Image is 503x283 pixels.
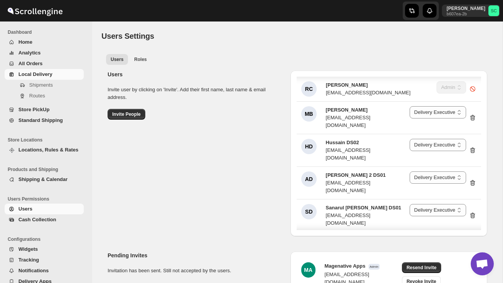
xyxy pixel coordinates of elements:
[108,252,284,259] h2: Pending Invites
[18,176,68,182] span: Shipping & Calendar
[108,86,284,101] p: Invite user by clicking on 'Invite'. Add their first name, last name & email address.
[301,81,317,97] div: RC
[402,262,441,273] button: Resend Invite
[5,58,84,69] button: All Orders
[5,145,84,155] button: Locations, Rules & Rates
[112,111,141,117] span: Invite People
[301,262,315,278] div: MA
[18,107,50,112] span: Store PickUp
[18,246,38,252] span: Widgets
[18,50,41,56] span: Analytics
[5,265,84,276] button: Notifications
[326,114,410,129] div: [EMAIL_ADDRESS][DOMAIN_NAME]
[491,8,497,13] text: SC
[326,205,402,211] span: Sanarul [PERSON_NAME] DS01
[326,146,410,162] div: [EMAIL_ADDRESS][DOMAIN_NAME]
[5,204,84,214] button: Users
[8,196,87,202] span: Users Permissions
[106,54,128,65] button: All customers
[8,29,87,35] span: Dashboard
[29,93,45,99] span: Routes
[29,82,53,88] span: Shipments
[326,107,368,113] span: [PERSON_NAME]
[301,204,317,219] div: SD
[325,263,365,269] span: Magenative Apps
[8,236,87,242] span: Configurations
[18,206,32,212] span: Users
[8,137,87,143] span: Store Locations
[326,172,386,178] span: [PERSON_NAME] 2 DS01
[5,174,84,185] button: Shipping & Calendar
[5,80,84,90] button: Shipments
[6,1,64,20] img: ScrollEngine
[301,171,317,187] div: AD
[5,48,84,58] button: Analytics
[108,267,284,275] p: Invitation has been sent. Still not accepted by the users.
[108,109,145,120] button: Invite People
[18,117,63,123] span: Standard Shipping
[326,140,359,145] span: Hussain DS02
[18,147,78,153] span: Locations, Rules & Rates
[5,244,84,255] button: Widgets
[5,37,84,48] button: Home
[407,265,437,271] span: Resend Invite
[326,89,410,97] div: [EMAIL_ADDRESS][DOMAIN_NAME]
[442,5,500,17] button: User menu
[18,257,39,263] span: Tracking
[108,71,284,78] h2: Users
[301,106,317,122] div: MB
[5,90,84,101] button: Routes
[18,71,52,77] span: Local Delivery
[447,12,485,16] p: b607ea-2b
[5,255,84,265] button: Tracking
[5,214,84,225] button: Cash Collection
[326,212,410,227] div: [EMAIL_ADDRESS][DOMAIN_NAME]
[18,217,56,222] span: Cash Collection
[101,32,154,40] span: Users Settings
[301,139,317,154] div: HD
[369,264,380,270] span: Admin
[8,166,87,173] span: Products and Shipping
[326,179,410,194] div: [EMAIL_ADDRESS][DOMAIN_NAME]
[18,268,49,273] span: Notifications
[326,82,368,88] span: [PERSON_NAME]
[447,5,485,12] p: [PERSON_NAME]
[471,252,494,275] a: Open chat
[111,56,123,63] span: Users
[134,56,147,63] span: Roles
[18,61,43,66] span: All Orders
[18,39,32,45] span: Home
[488,5,499,16] span: Sanjay chetri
